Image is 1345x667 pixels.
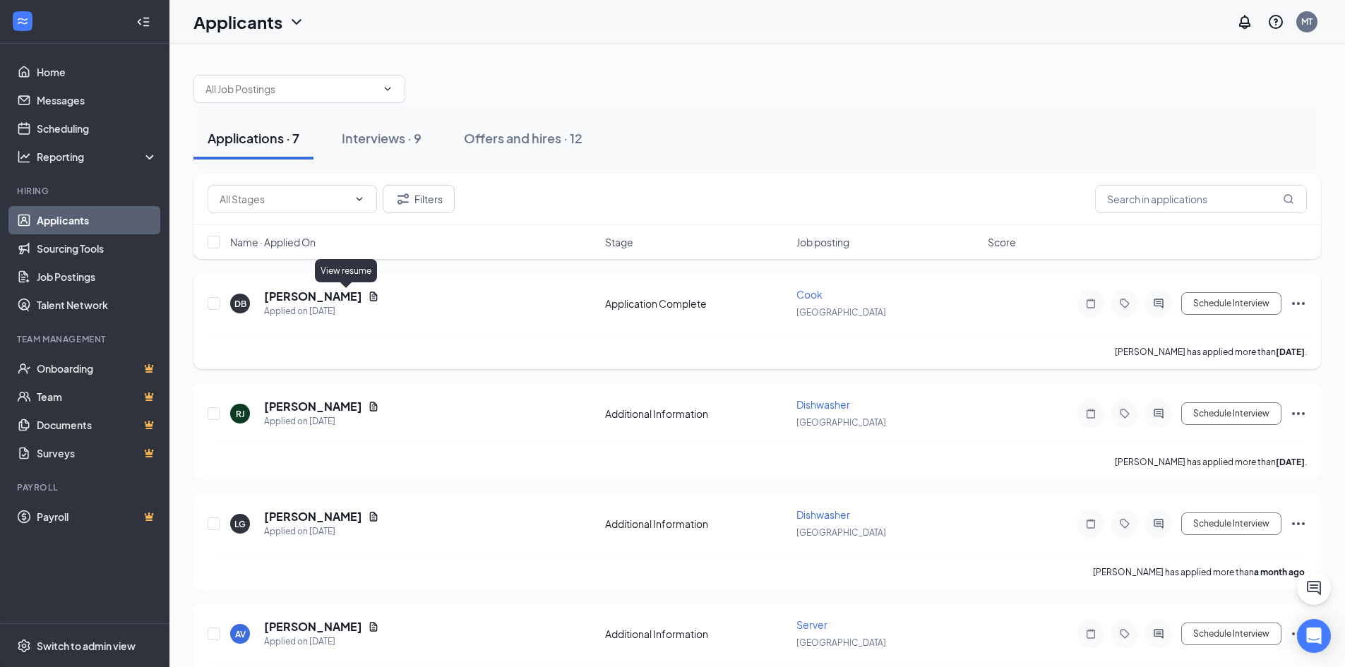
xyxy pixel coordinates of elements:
span: Job posting [796,235,849,249]
svg: ChevronDown [382,83,393,95]
p: [PERSON_NAME] has applied more than . [1115,456,1307,468]
a: Sourcing Tools [37,234,157,263]
svg: ActiveChat [1150,518,1167,529]
span: Server [796,618,827,631]
div: Additional Information [605,517,788,531]
button: Schedule Interview [1181,512,1281,535]
a: Home [37,58,157,86]
svg: Tag [1116,518,1133,529]
svg: ActiveChat [1150,628,1167,639]
a: DocumentsCrown [37,411,157,439]
a: Job Postings [37,263,157,291]
a: Talent Network [37,291,157,319]
svg: ActiveChat [1150,298,1167,309]
div: Applied on [DATE] [264,304,379,318]
span: [GEOGRAPHIC_DATA] [796,527,886,538]
div: Application Complete [605,296,788,311]
div: View resume [315,259,377,282]
input: All Stages [220,191,348,207]
p: [PERSON_NAME] has applied more than . [1115,346,1307,358]
b: [DATE] [1276,457,1305,467]
a: TeamCrown [37,383,157,411]
div: Open Intercom Messenger [1297,619,1331,653]
svg: Note [1082,518,1099,529]
button: Schedule Interview [1181,623,1281,645]
svg: MagnifyingGlass [1283,193,1294,205]
svg: Settings [17,639,31,653]
svg: Document [368,401,379,412]
a: Applicants [37,206,157,234]
div: AV [235,628,246,640]
div: Offers and hires · 12 [464,129,582,147]
svg: Ellipses [1290,515,1307,532]
div: Additional Information [605,627,788,641]
svg: ActiveChat [1150,408,1167,419]
svg: QuestionInfo [1267,13,1284,30]
div: Applied on [DATE] [264,414,379,428]
p: [PERSON_NAME] has applied more than . [1093,566,1307,578]
b: [DATE] [1276,347,1305,357]
span: Score [988,235,1016,249]
div: Hiring [17,185,155,197]
span: Dishwasher [796,398,850,411]
input: Search in applications [1095,185,1307,213]
span: [GEOGRAPHIC_DATA] [796,417,886,428]
b: a month ago [1254,567,1305,577]
div: DB [234,298,246,310]
h5: [PERSON_NAME] [264,289,362,304]
span: [GEOGRAPHIC_DATA] [796,307,886,318]
div: Applied on [DATE] [264,635,379,649]
span: Dishwasher [796,508,850,521]
span: Stage [605,235,633,249]
svg: WorkstreamLogo [16,14,30,28]
h5: [PERSON_NAME] [264,619,362,635]
div: Interviews · 9 [342,129,422,147]
svg: ChevronDown [354,193,365,205]
span: Cook [796,288,823,301]
svg: Ellipses [1290,405,1307,422]
button: Filter Filters [383,185,455,213]
span: [GEOGRAPHIC_DATA] [796,637,886,648]
svg: Note [1082,298,1099,309]
h5: [PERSON_NAME] [264,399,362,414]
button: ChatActive [1297,571,1331,605]
a: PayrollCrown [37,503,157,531]
svg: Ellipses [1290,295,1307,312]
svg: Ellipses [1290,625,1307,642]
svg: Document [368,291,379,302]
svg: ChatActive [1305,579,1322,596]
input: All Job Postings [205,81,376,97]
svg: Document [368,511,379,522]
svg: Filter [395,191,412,208]
div: Applications · 7 [208,129,299,147]
svg: ChevronDown [288,13,305,30]
svg: Note [1082,408,1099,419]
div: RJ [236,408,245,420]
svg: Tag [1116,298,1133,309]
div: Reporting [37,150,158,164]
svg: Document [368,621,379,632]
a: Scheduling [37,114,157,143]
div: Applied on [DATE] [264,524,379,539]
a: SurveysCrown [37,439,157,467]
svg: Note [1082,628,1099,639]
span: Name · Applied On [230,235,316,249]
button: Schedule Interview [1181,402,1281,425]
svg: Notifications [1236,13,1253,30]
div: Team Management [17,333,155,345]
svg: Tag [1116,628,1133,639]
div: Additional Information [605,407,788,421]
div: Switch to admin view [37,639,136,653]
div: MT [1301,16,1313,28]
svg: Analysis [17,150,31,164]
h1: Applicants [193,10,282,34]
div: LG [234,518,246,530]
h5: [PERSON_NAME] [264,509,362,524]
a: Messages [37,86,157,114]
div: Payroll [17,481,155,493]
a: OnboardingCrown [37,354,157,383]
svg: Collapse [136,15,150,29]
svg: Tag [1116,408,1133,419]
button: Schedule Interview [1181,292,1281,315]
